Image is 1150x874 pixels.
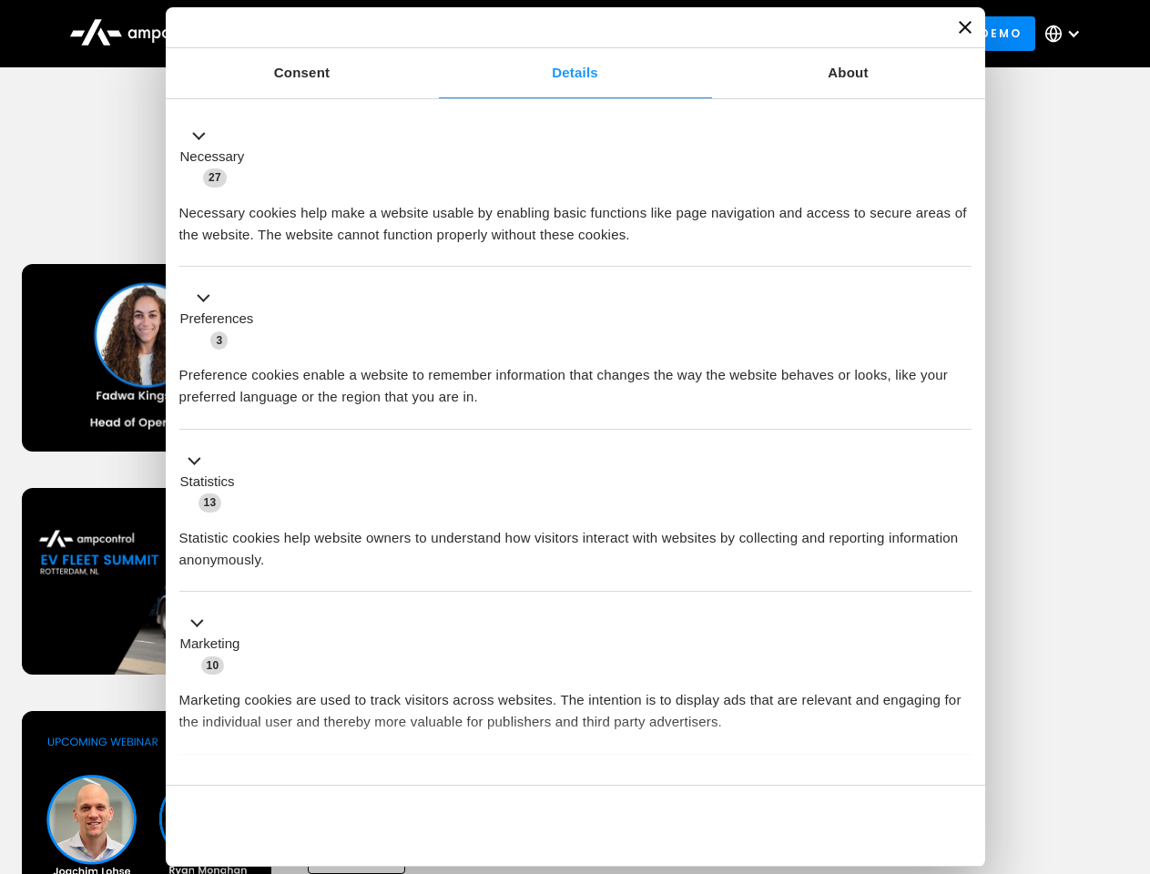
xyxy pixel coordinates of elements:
div: Statistic cookies help website owners to understand how visitors interact with websites by collec... [179,513,972,571]
div: Marketing cookies are used to track visitors across websites. The intention is to display ads tha... [179,676,972,733]
a: Consent [166,48,439,98]
a: Details [439,48,712,98]
button: Necessary (27) [179,125,256,188]
button: Okay [709,799,971,852]
button: Close banner [959,21,972,34]
button: Preferences (3) [179,288,265,351]
label: Necessary [180,147,245,168]
button: Marketing (10) [179,613,251,676]
div: Preference cookies enable a website to remember information that changes the way the website beha... [179,351,972,408]
button: Statistics (13) [179,450,246,513]
a: About [712,48,985,98]
label: Preferences [180,309,254,330]
span: 27 [203,168,227,187]
span: 2 [300,777,318,796]
label: Marketing [180,634,240,655]
div: Necessary cookies help make a website usable by enabling basic functions like page navigation and... [179,188,972,246]
button: Unclassified (2) [179,775,329,798]
span: 13 [198,493,222,512]
span: 10 [201,656,225,675]
label: Statistics [180,472,235,493]
h1: Upcoming Webinars [22,184,1129,228]
span: 3 [210,331,228,350]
